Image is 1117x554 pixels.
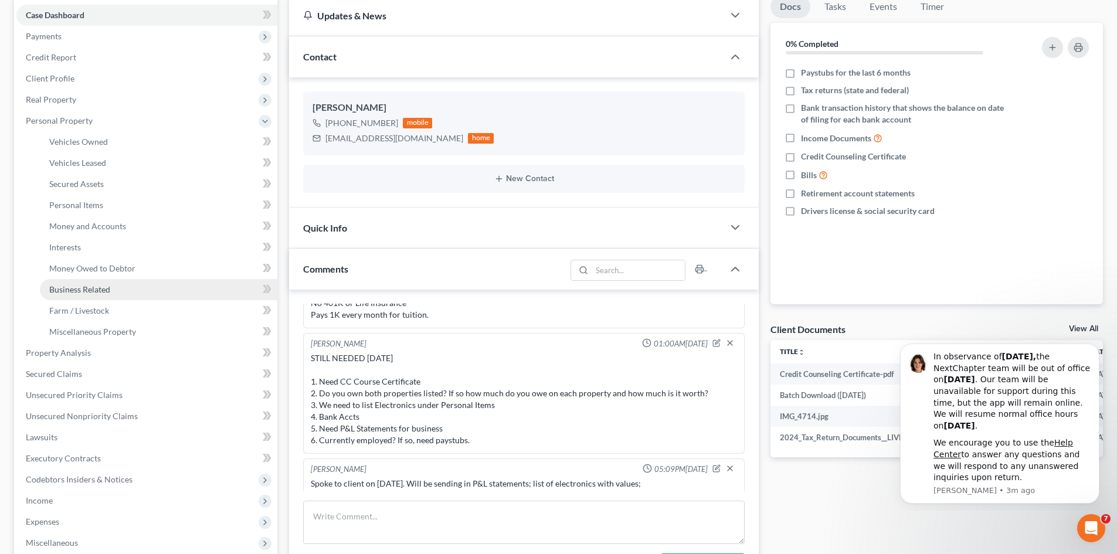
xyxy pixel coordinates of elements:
[26,369,82,379] span: Secured Claims
[1077,514,1105,542] iframe: Intercom live chat
[325,132,463,144] div: [EMAIL_ADDRESS][DOMAIN_NAME]
[26,390,123,400] span: Unsecured Priority Claims
[468,133,494,144] div: home
[49,221,126,231] span: Money and Accounts
[311,478,737,490] div: Spoke to client on [DATE]. Will be sending in P&L statements; list of electronics with values;
[801,84,909,96] span: Tax returns (state and federal)
[311,338,366,350] div: [PERSON_NAME]
[49,284,110,294] span: Business Related
[16,47,277,68] a: Credit Report
[40,237,277,258] a: Interests
[801,132,871,144] span: Income Documents
[40,258,277,279] a: Money Owed to Debtor
[801,67,911,79] span: Paystubs for the last 6 months
[801,169,817,181] span: Bills
[798,349,805,356] i: unfold_more
[40,300,277,321] a: Farm / Livestock
[40,321,277,342] a: Miscellaneous Property
[303,263,348,274] span: Comments
[49,200,103,210] span: Personal Items
[16,5,277,26] a: Case Dashboard
[40,216,277,237] a: Money and Accounts
[40,195,277,216] a: Personal Items
[26,94,76,104] span: Real Property
[26,432,57,442] span: Lawsuits
[49,137,108,147] span: Vehicles Owned
[313,174,735,183] button: New Contact
[49,242,81,252] span: Interests
[311,352,737,446] div: STILL NEEDED [DATE] 1. Need CC Course Certificate 2. Do you own both properties listed? If so how...
[780,347,805,356] a: Titleunfold_more
[770,323,846,335] div: Client Documents
[26,73,74,83] span: Client Profile
[26,115,93,125] span: Personal Property
[26,474,133,484] span: Codebtors Insiders & Notices
[16,363,277,385] a: Secured Claims
[654,464,708,475] span: 05:09PM[DATE]
[26,453,101,463] span: Executory Contracts
[26,538,78,548] span: Miscellaneous
[16,448,277,469] a: Executory Contracts
[303,222,347,233] span: Quick Info
[26,31,62,41] span: Payments
[403,118,432,128] div: mobile
[592,260,685,280] input: Search...
[49,158,106,168] span: Vehicles Leased
[1101,514,1111,524] span: 7
[26,411,138,421] span: Unsecured Nonpriority Claims
[49,179,104,189] span: Secured Assets
[311,464,366,475] div: [PERSON_NAME]
[49,305,109,315] span: Farm / Livestock
[303,51,337,62] span: Contact
[26,348,91,358] span: Property Analysis
[770,385,1014,406] td: Batch Download ([DATE])
[26,52,76,62] span: Credit Report
[325,117,398,129] div: [PHONE_NUMBER]
[26,516,59,526] span: Expenses
[16,385,277,406] a: Unsecured Priority Claims
[801,188,915,199] span: Retirement account statements
[40,174,277,195] a: Secured Assets
[16,406,277,427] a: Unsecured Nonpriority Claims
[26,495,53,505] span: Income
[770,427,1014,448] td: 2024_Tax_Return_Documents__LIVEAHOLICS_INCORPORAT_.pdf
[16,427,277,448] a: Lawsuits
[770,406,1014,427] td: IMG_4714.jpg
[16,342,277,363] a: Property Analysis
[801,205,935,217] span: Drivers license & social security card
[801,102,1010,125] span: Bank transaction history that shows the balance on date of filing for each bank account
[1069,325,1098,333] a: View All
[40,279,277,300] a: Business Related
[786,39,838,49] strong: 0% Completed
[49,327,136,337] span: Miscellaneous Property
[303,9,709,22] div: Updates & News
[40,131,277,152] a: Vehicles Owned
[26,10,84,20] span: Case Dashboard
[801,151,906,162] span: Credit Counseling Certificate
[882,333,1117,511] iframe: Intercom notifications message
[49,263,135,273] span: Money Owed to Debtor
[654,338,708,349] span: 01:00AM[DATE]
[770,363,1014,385] td: Credit Counseling Certificate-pdf
[313,101,735,115] div: [PERSON_NAME]
[40,152,277,174] a: Vehicles Leased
